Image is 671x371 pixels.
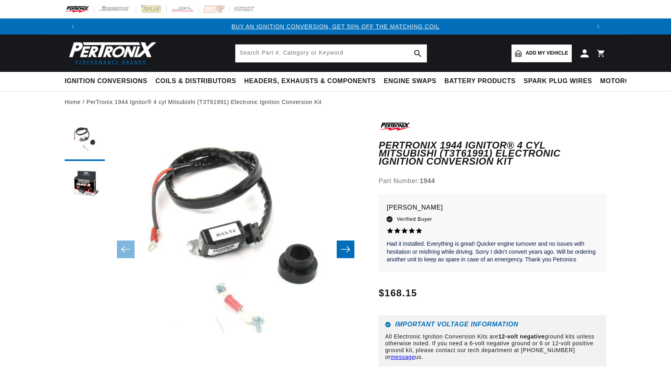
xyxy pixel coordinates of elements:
h1: PerTronix 1944 Ignitor® 4 cyl Mitsubishi (T3T61991) Electronic Ignition Conversion Kit [378,141,606,166]
span: $168.15 [378,286,417,300]
img: Pertronix [65,39,157,67]
span: Ignition Conversions [65,77,147,86]
summary: Headers, Exhausts & Components [240,72,380,91]
summary: Motorcycle [596,72,652,91]
div: Announcement [81,22,590,31]
span: Spark Plug Wires [524,77,592,86]
slideshow-component: Translation missing: en.sections.announcements.announcement_bar [45,18,626,35]
strong: 1944 [420,177,435,184]
summary: Engine Swaps [380,72,440,91]
span: Motorcycle [600,77,648,86]
span: Battery Products [444,77,516,86]
div: 1 of 3 [81,22,590,31]
div: Part Number: [378,176,606,186]
span: Add my vehicle [526,49,568,57]
h6: Important Voltage Information [385,322,600,328]
button: Load image 2 in gallery view [65,165,105,205]
p: [PERSON_NAME] [387,202,598,213]
button: search button [409,45,427,62]
button: Load image 1 in gallery view [65,121,105,161]
p: All Electronic Ignition Conversion Kits are ground kits unless otherwise noted. If you need a 6-v... [385,333,600,360]
nav: breadcrumbs [65,98,606,106]
span: Headers, Exhausts & Components [244,77,376,86]
p: Had it installed. Everything is great! Quicker engine turnover and no issues with hesitation or m... [387,240,598,264]
button: Translation missing: en.sections.announcements.next_announcement [590,18,606,35]
button: Slide left [117,241,135,258]
a: Home [65,98,81,106]
a: message [391,354,415,360]
summary: Spark Plug Wires [520,72,596,91]
button: Translation missing: en.sections.announcements.previous_announcement [65,18,81,35]
span: Coils & Distributors [155,77,236,86]
summary: Ignition Conversions [65,72,151,91]
span: Engine Swaps [384,77,436,86]
span: Verified Buyer [397,215,432,224]
a: PerTronix 1944 Ignitor® 4 cyl Mitsubishi (T3T61991) Electronic Ignition Conversion Kit [86,98,321,106]
summary: Coils & Distributors [151,72,240,91]
summary: Battery Products [440,72,520,91]
a: BUY AN IGNITION CONVERSION, GET 50% OFF THE MATCHING COIL [231,23,440,30]
strong: 12-volt negative [498,333,544,340]
input: Search Part #, Category or Keyword [235,45,427,62]
button: Slide right [337,241,354,258]
a: Add my vehicle [511,45,572,62]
